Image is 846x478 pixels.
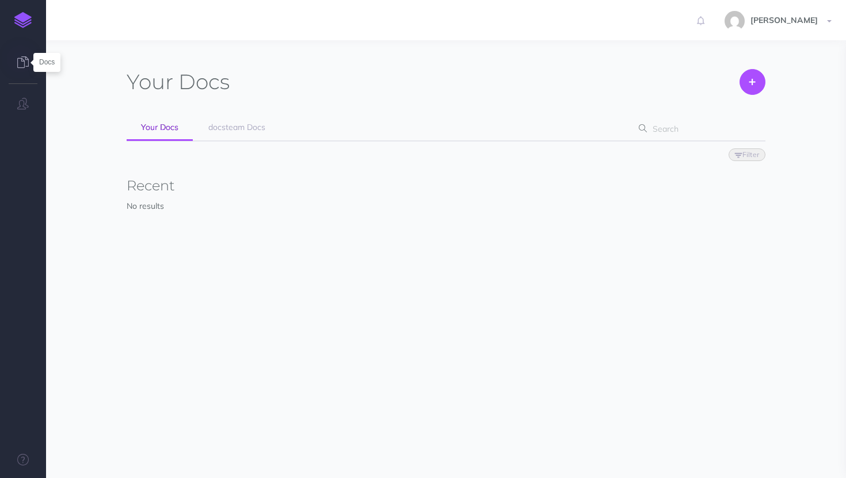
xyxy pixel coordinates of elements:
img: logo-mark.svg [14,12,32,28]
input: Search [649,118,748,139]
span: Your Docs [141,122,178,132]
span: docsteam Docs [208,122,265,132]
h3: Recent [127,178,765,193]
img: 58e60416af45c89b35c9d831f570759b.jpg [725,11,745,31]
a: Your Docs [127,115,193,141]
span: [PERSON_NAME] [745,15,824,25]
button: Filter [729,148,765,161]
a: docsteam Docs [194,115,280,140]
span: Your [127,69,173,94]
h1: Docs [127,69,230,95]
p: No results [127,200,765,212]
